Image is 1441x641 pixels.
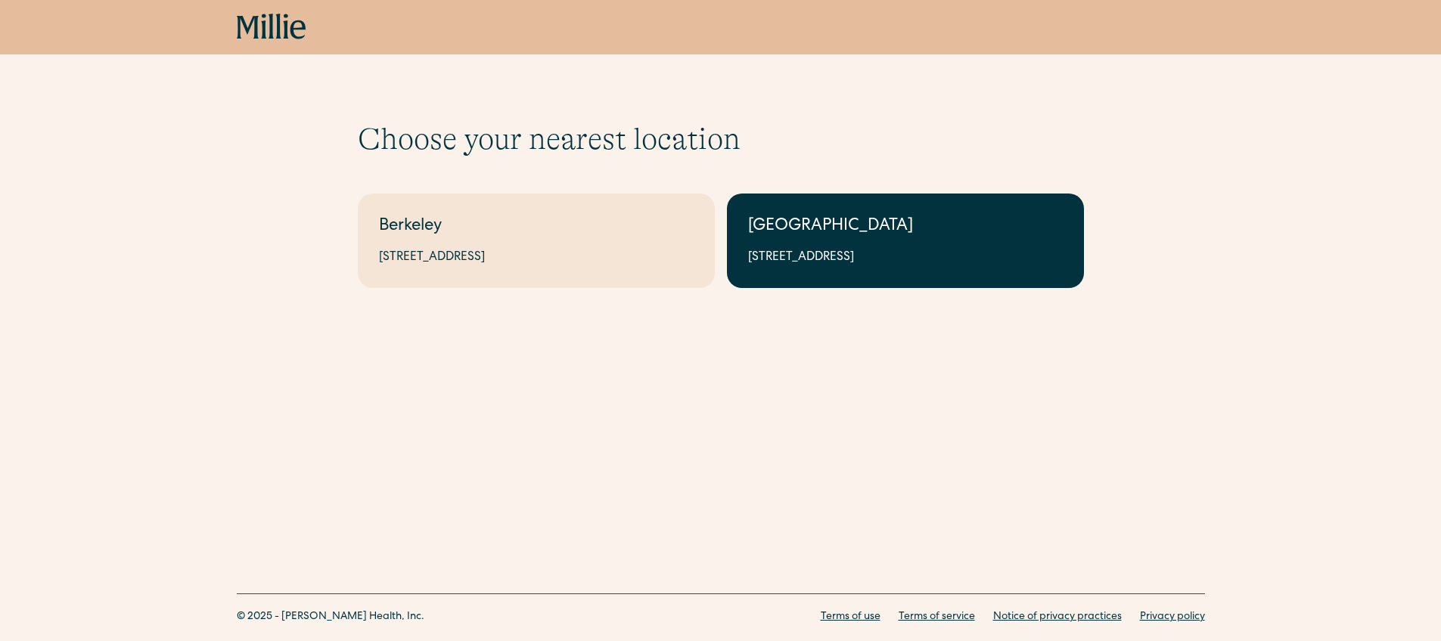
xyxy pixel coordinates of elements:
[748,215,1063,240] div: [GEOGRAPHIC_DATA]
[237,609,424,625] div: © 2025 - [PERSON_NAME] Health, Inc.
[748,249,1063,267] div: [STREET_ADDRESS]
[358,194,715,288] a: Berkeley[STREET_ADDRESS]
[993,609,1122,625] a: Notice of privacy practices
[899,609,975,625] a: Terms of service
[1140,609,1205,625] a: Privacy policy
[379,249,694,267] div: [STREET_ADDRESS]
[821,609,880,625] a: Terms of use
[358,121,1084,157] h1: Choose your nearest location
[727,194,1084,288] a: [GEOGRAPHIC_DATA][STREET_ADDRESS]
[379,215,694,240] div: Berkeley
[237,14,306,41] a: home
